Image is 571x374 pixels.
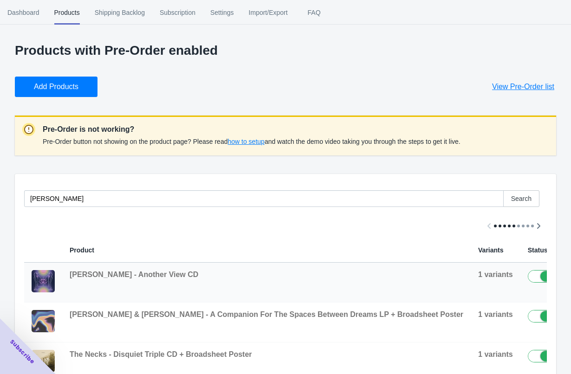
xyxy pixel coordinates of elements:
img: kalia_final.jpg [32,270,55,292]
span: how to setup [227,138,264,145]
button: Search [503,190,539,207]
span: Search [511,195,532,202]
span: [PERSON_NAME] & [PERSON_NAME] - A Companion For The Spaces Between Dreams LP + Broadsheet Poster [70,310,463,318]
span: Pre-Order button not showing on the product page? Please read and watch the demo video taking you... [43,138,461,145]
span: FAQ [303,0,326,25]
span: Variants [478,246,503,254]
span: Add Products [34,82,78,91]
span: Shipping Backlog [95,0,145,25]
button: Add Products [15,77,97,97]
span: 1 variants [478,350,513,358]
span: Products [54,0,80,25]
span: 1 variants [478,271,513,278]
span: View Pre-Order list [492,82,554,91]
span: Status [528,246,548,254]
p: Products with Pre-Order enabled [15,43,556,58]
span: Settings [210,0,234,25]
span: Import/Export [249,0,288,25]
span: Subscription [160,0,195,25]
button: View Pre-Order list [481,77,565,97]
span: [PERSON_NAME] - Another View CD [70,271,198,278]
span: The Necks - Disquiet Triple CD + Broadsheet Poster [70,350,252,358]
p: Pre-Order is not working? [43,124,461,135]
span: Dashboard [7,0,39,25]
span: Subscribe [8,338,36,366]
input: Search products in pre-order list [24,190,504,207]
span: 1 variants [478,310,513,318]
span: Product [70,246,94,254]
button: Scroll table right one column [530,218,547,234]
img: jamieluke_final.jpg [32,310,55,332]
